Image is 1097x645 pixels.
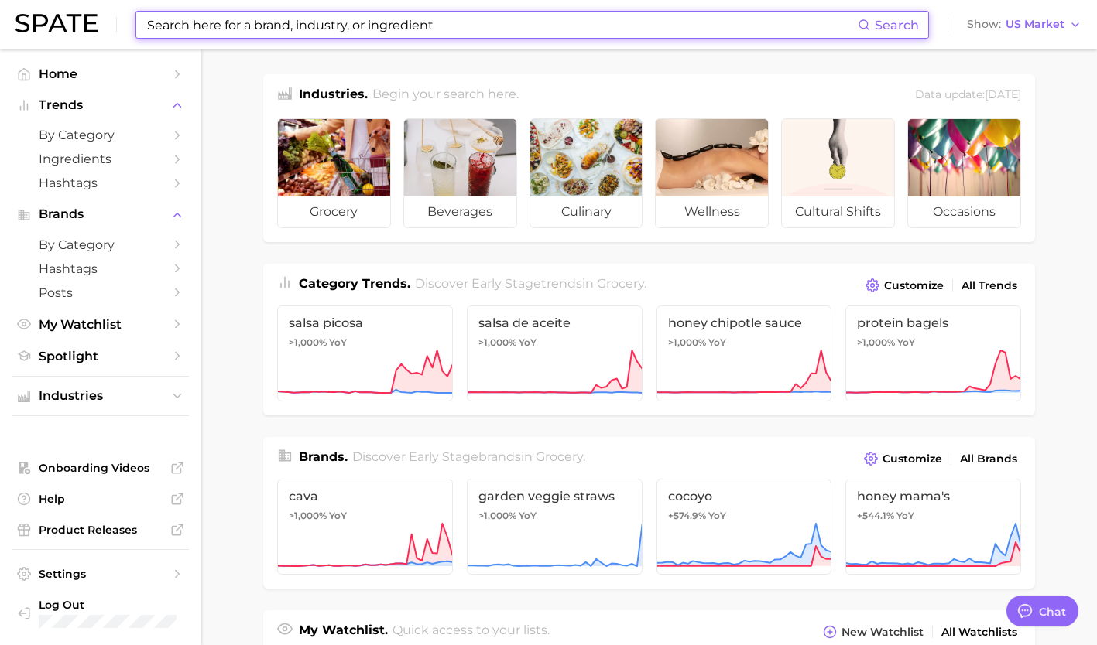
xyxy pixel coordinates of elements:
a: Home [12,62,189,86]
span: Ingredients [39,152,163,166]
span: Log Out [39,598,206,612]
span: wellness [656,196,768,227]
span: US Market [1006,20,1064,29]
a: cocoyo+574.9% YoY [656,479,832,575]
span: grocery [597,276,644,291]
span: All Brands [960,452,1017,466]
a: Hashtags [12,171,189,195]
span: >1,000% [668,336,706,348]
span: Discover Early Stage brands in . [352,449,585,464]
button: Trends [12,94,189,117]
a: Log out. Currently logged in with e-mail nuria@godwinretailgroup.com. [12,593,189,633]
button: Brands [12,203,189,226]
a: garden veggie straws>1,000% YoY [467,479,643,575]
button: New Watchlist [819,621,927,643]
a: All Trends [958,275,1021,296]
span: Search [875,18,919,32]
span: Product Releases [39,523,163,537]
span: beverages [404,196,516,227]
a: Spotlight [12,344,189,368]
span: >1,000% [478,510,516,521]
span: >1,000% [857,336,895,348]
a: wellness [655,118,769,228]
span: YoY [329,336,347,349]
span: cultural shifts [782,196,894,227]
span: Category Trends . [299,276,410,291]
span: +544.1% [857,510,894,521]
span: Brands . [299,449,348,464]
a: by Category [12,233,189,257]
a: by Category [12,123,189,147]
span: >1,000% [289,336,327,348]
a: salsa picosa>1,000% YoY [277,305,453,401]
a: Product Releases [12,518,189,541]
span: Show [967,20,1001,29]
span: honey chipotle sauce [668,316,821,330]
h2: Begin your search here. [372,85,519,106]
span: Hashtags [39,261,163,276]
span: YoY [897,336,915,349]
span: by Category [39,237,163,252]
a: Hashtags [12,257,189,281]
span: YoY [896,510,914,522]
span: YoY [708,336,726,349]
span: by Category [39,128,163,142]
h1: Industries. [299,85,368,106]
span: salsa picosa [289,316,441,330]
a: All Brands [956,449,1021,469]
button: Customize [862,275,948,296]
span: cava [289,489,441,503]
span: grocery [278,196,390,227]
button: Customize [860,448,946,469]
a: All Watchlists [938,622,1021,643]
a: cultural shifts [781,118,895,228]
a: cava>1,000% YoY [277,479,453,575]
span: occasions [908,196,1020,227]
span: Customize [883,452,942,466]
span: Brands [39,207,163,221]
span: grocery [536,449,583,464]
span: Settings [39,567,163,581]
a: culinary [530,118,643,228]
span: Customize [884,279,944,292]
a: Onboarding Videos [12,456,189,479]
span: >1,000% [478,336,516,348]
button: Industries [12,384,189,408]
a: grocery [277,118,391,228]
a: salsa de aceite>1,000% YoY [467,305,643,401]
a: occasions [907,118,1021,228]
span: All Watchlists [941,626,1017,639]
span: YoY [519,510,537,522]
button: ShowUS Market [963,15,1085,35]
span: Hashtags [39,176,163,190]
a: Ingredients [12,147,189,171]
a: honey chipotle sauce>1,000% YoY [656,305,832,401]
a: My Watchlist [12,312,189,336]
span: culinary [530,196,643,227]
a: Settings [12,562,189,585]
span: New Watchlist [842,626,924,639]
span: Home [39,67,163,81]
span: Discover Early Stage trends in . [415,276,646,291]
span: garden veggie straws [478,489,631,503]
input: Search here for a brand, industry, or ingredient [146,12,858,38]
span: All Trends [962,279,1017,292]
a: honey mama's+544.1% YoY [845,479,1021,575]
span: honey mama's [857,489,1010,503]
div: Data update: [DATE] [915,85,1021,106]
a: Help [12,487,189,510]
span: Posts [39,285,163,300]
h2: Quick access to your lists. [393,621,550,643]
span: My Watchlist [39,317,163,332]
span: Help [39,492,163,506]
span: +574.9% [668,510,706,521]
span: Onboarding Videos [39,461,163,475]
span: >1,000% [289,510,327,521]
span: Industries [39,389,163,403]
span: cocoyo [668,489,821,503]
span: protein bagels [857,316,1010,330]
a: Posts [12,281,189,305]
span: Spotlight [39,349,163,363]
img: SPATE [15,14,98,32]
span: salsa de aceite [478,316,631,330]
